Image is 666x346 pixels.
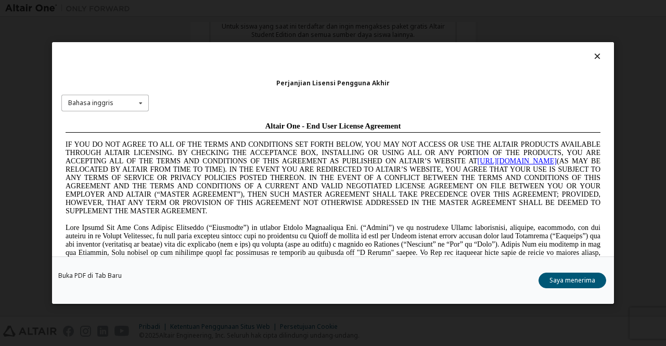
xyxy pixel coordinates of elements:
[276,79,390,87] font: Perjanjian Lisensi Pengguna Akhir
[58,271,122,280] font: Buka PDF di Tab Baru
[539,273,606,288] button: Saya menerima
[204,4,340,12] span: Altair One - End User License Agreement
[58,273,122,279] a: Buka PDF di Tab Baru
[4,23,539,97] span: IF YOU DO NOT AGREE TO ALL OF THE TERMS AND CONDITIONS SET FORTH BELOW, YOU MAY NOT ACCESS OR USE...
[549,276,595,285] font: Saya menerima
[68,98,113,107] font: Bahasa inggris
[4,106,539,181] span: Lore Ipsumd Sit Ame Cons Adipisc Elitseddo (“Eiusmodte”) in utlabor Etdolo Magnaaliqua Eni. (“Adm...
[416,40,495,47] a: [URL][DOMAIN_NAME]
